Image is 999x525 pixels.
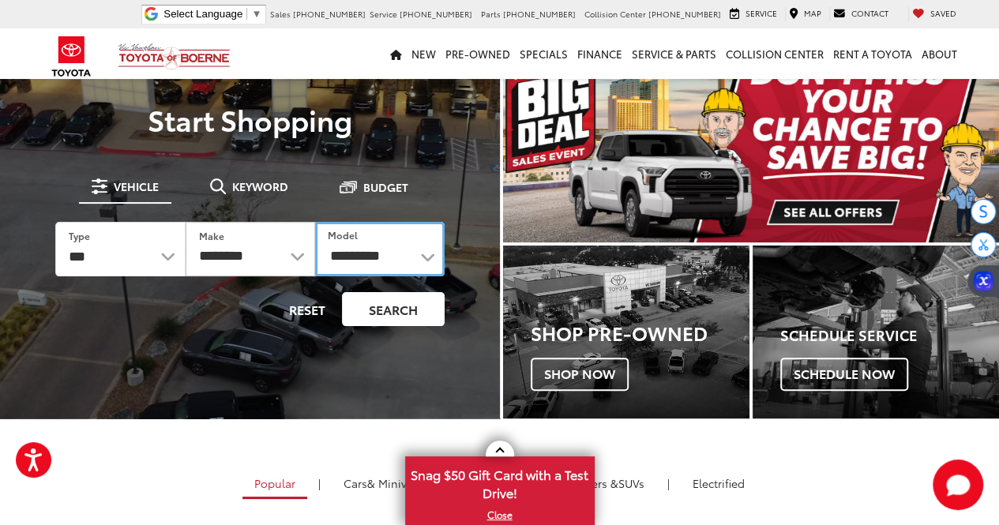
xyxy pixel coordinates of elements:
[726,7,781,21] a: Service
[276,292,339,326] button: Reset
[400,8,472,20] span: [PHONE_NUMBER]
[933,459,983,510] svg: Start Chat
[780,358,908,391] span: Schedule Now
[648,8,721,20] span: [PHONE_NUMBER]
[314,475,325,491] li: |
[503,8,576,20] span: [PHONE_NUMBER]
[232,181,288,192] span: Keyword
[851,7,888,19] span: Contact
[627,28,721,79] a: Service & Parts: Opens in a new tab
[917,28,962,79] a: About
[829,7,892,21] a: Contact
[573,28,627,79] a: Finance
[503,246,749,418] div: Toyota
[753,246,999,418] div: Toyota
[363,182,408,193] span: Budget
[118,43,231,70] img: Vic Vaughan Toyota of Boerne
[908,7,960,21] a: My Saved Vehicles
[537,470,656,497] a: SUVs
[663,475,674,491] li: |
[69,229,90,242] label: Type
[328,228,358,242] label: Model
[441,28,515,79] a: Pre-Owned
[407,28,441,79] a: New
[270,8,291,20] span: Sales
[246,8,247,20] span: ​
[332,470,432,497] a: Cars
[163,8,242,20] span: Select Language
[745,7,777,19] span: Service
[342,292,445,326] button: Search
[367,475,420,491] span: & Minivan
[753,246,999,418] a: Schedule Service Schedule Now
[114,181,159,192] span: Vehicle
[242,470,307,499] a: Popular
[584,8,646,20] span: Collision Center
[33,103,467,135] p: Start Shopping
[370,8,397,20] span: Service
[721,28,828,79] a: Collision Center
[251,8,261,20] span: ▼
[503,246,749,418] a: Shop Pre-Owned Shop Now
[481,8,501,20] span: Parts
[293,8,366,20] span: [PHONE_NUMBER]
[199,229,224,242] label: Make
[531,358,629,391] span: Shop Now
[385,28,407,79] a: Home
[828,28,917,79] a: Rent a Toyota
[930,7,956,19] span: Saved
[42,31,101,82] img: Toyota
[780,328,999,343] h4: Schedule Service
[804,7,821,19] span: Map
[531,322,749,343] h3: Shop Pre-Owned
[407,458,593,506] span: Snag $50 Gift Card with a Test Drive!
[785,7,825,21] a: Map
[933,459,983,510] button: Toggle Chat Window
[515,28,573,79] a: Specials
[163,8,261,20] a: Select Language​
[681,470,757,497] a: Electrified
